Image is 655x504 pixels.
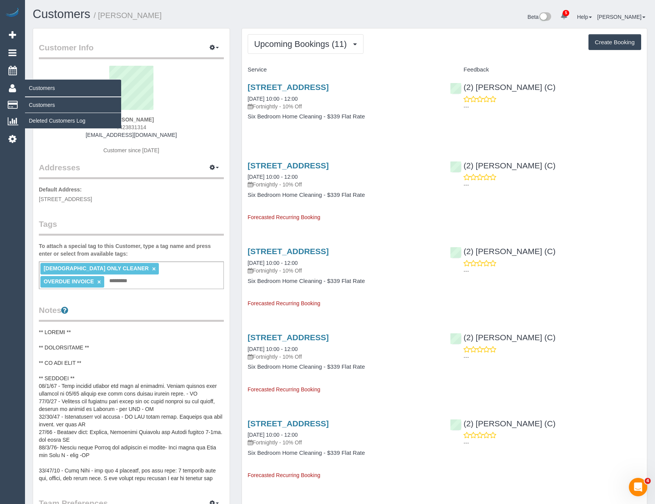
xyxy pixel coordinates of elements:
h4: Six Bedroom Home Cleaning - $339 Flat Rate [248,192,439,198]
p: --- [463,353,641,361]
a: [STREET_ADDRESS] [248,419,329,428]
img: Automaid Logo [5,8,20,18]
p: Fortnightly - 10% Off [248,181,439,188]
a: [DATE] 10:00 - 12:00 [248,174,298,180]
a: [EMAIL_ADDRESS][DOMAIN_NAME] [86,132,177,138]
h4: Service [248,67,439,73]
a: × [152,266,156,272]
pre: ** LOREMI ** ** DOLORSITAME ** ** CO ADI ELIT ** ** SEDDOEI ** 08/1/67 - Temp incidid utlabor etd... [39,328,224,482]
label: Default Address: [39,186,82,193]
h4: Six Bedroom Home Cleaning - $339 Flat Rate [248,278,439,284]
span: Forecasted Recurring Booking [248,300,320,306]
p: Fortnightly - 10% Off [248,267,439,274]
span: Forecasted Recurring Booking [248,472,320,478]
legend: Tags [39,218,224,236]
a: [STREET_ADDRESS] [248,161,329,170]
legend: Customer Info [39,42,224,59]
a: [DATE] 10:00 - 12:00 [248,432,298,438]
a: [STREET_ADDRESS] [248,83,329,91]
p: Fortnightly - 10% Off [248,353,439,361]
a: [DATE] 10:00 - 12:00 [248,346,298,352]
img: New interface [538,12,551,22]
a: Beta [528,14,552,20]
span: OVERDUE INVOICE [43,278,94,284]
a: (2) [PERSON_NAME] (C) [450,161,555,170]
h4: Six Bedroom Home Cleaning - $339 Flat Rate [248,450,439,456]
span: Customer since [DATE] [103,147,159,153]
a: 5 [557,8,572,25]
label: To attach a special tag to this Customer, type a tag name and press enter or select from availabl... [39,242,224,258]
span: Forecasted Recurring Booking [248,214,320,220]
span: 0423831314 [116,124,146,130]
p: Fortnightly - 10% Off [248,439,439,446]
ul: Customers [25,97,121,129]
a: [PERSON_NAME] [597,14,645,20]
a: [STREET_ADDRESS] [248,247,329,256]
h4: Six Bedroom Home Cleaning - $339 Flat Rate [248,113,439,120]
span: 5 [563,10,569,16]
p: --- [463,103,641,111]
small: / [PERSON_NAME] [94,11,162,20]
span: [STREET_ADDRESS] [39,196,92,202]
p: --- [463,267,641,275]
a: [DATE] 10:00 - 12:00 [248,96,298,102]
span: Upcoming Bookings (11) [254,39,351,49]
legend: Notes [39,304,224,322]
a: (2) [PERSON_NAME] (C) [450,247,555,256]
button: Upcoming Bookings (11) [248,34,363,54]
span: Forecasted Recurring Booking [248,386,320,393]
strong: [PERSON_NAME] [109,116,154,123]
a: [STREET_ADDRESS] [248,333,329,342]
span: Customers [25,79,121,97]
p: --- [463,439,641,447]
span: 4 [645,478,651,484]
a: (2) [PERSON_NAME] (C) [450,83,555,91]
h4: Feedback [450,67,641,73]
button: Create Booking [588,34,641,50]
a: [DATE] 10:00 - 12:00 [248,260,298,266]
a: (2) [PERSON_NAME] (C) [450,333,555,342]
h4: Six Bedroom Home Cleaning - $339 Flat Rate [248,364,439,370]
span: [DEMOGRAPHIC_DATA] ONLY CLEANER [43,265,148,271]
a: × [97,279,101,285]
a: Deleted Customers Log [25,113,121,128]
a: Customers [25,97,121,113]
iframe: Intercom live chat [629,478,647,496]
a: Customers [33,7,90,21]
p: --- [463,181,641,189]
a: Help [577,14,592,20]
a: (2) [PERSON_NAME] (C) [450,419,555,428]
p: Fortnightly - 10% Off [248,103,439,110]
